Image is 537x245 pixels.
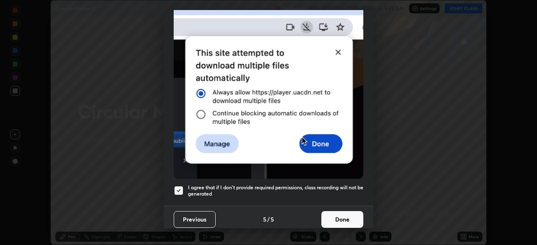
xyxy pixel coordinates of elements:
h4: 5 [263,215,266,224]
h4: 5 [271,215,274,224]
button: Done [321,211,363,228]
h5: I agree that if I don't provide required permissions, class recording will not be generated [188,184,363,197]
button: Previous [174,211,216,228]
h4: / [267,215,270,224]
